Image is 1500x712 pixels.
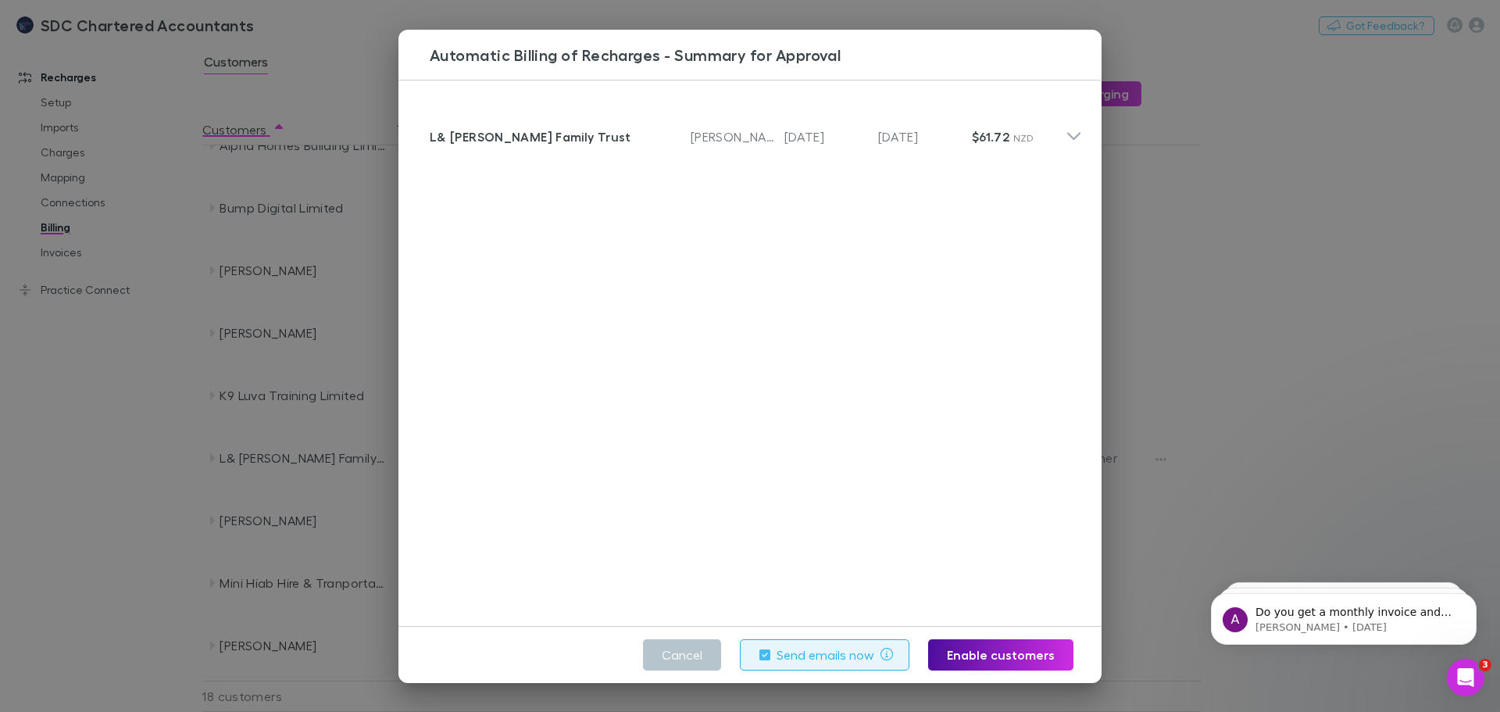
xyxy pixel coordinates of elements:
[1447,659,1484,696] iframe: Intercom live chat
[423,45,1102,64] h3: Automatic Billing of Recharges - Summary for Approval
[417,99,1095,162] div: L& [PERSON_NAME] Family Trust[PERSON_NAME]-0050[DATE][DATE]$61.72 NZD
[928,639,1073,671] button: Enable customers
[430,127,691,146] div: L& [PERSON_NAME] Family Trust
[691,127,784,146] p: [PERSON_NAME]-0050
[1187,560,1500,670] iframe: Intercom notifications message
[740,639,910,671] button: Send emails now
[972,129,1009,145] strong: $61.72
[777,646,874,664] label: Send emails now
[878,127,972,146] p: [DATE]
[1479,659,1491,671] span: 3
[784,127,878,146] p: [DATE]
[643,639,721,671] button: Cancel
[1013,132,1034,144] span: NZD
